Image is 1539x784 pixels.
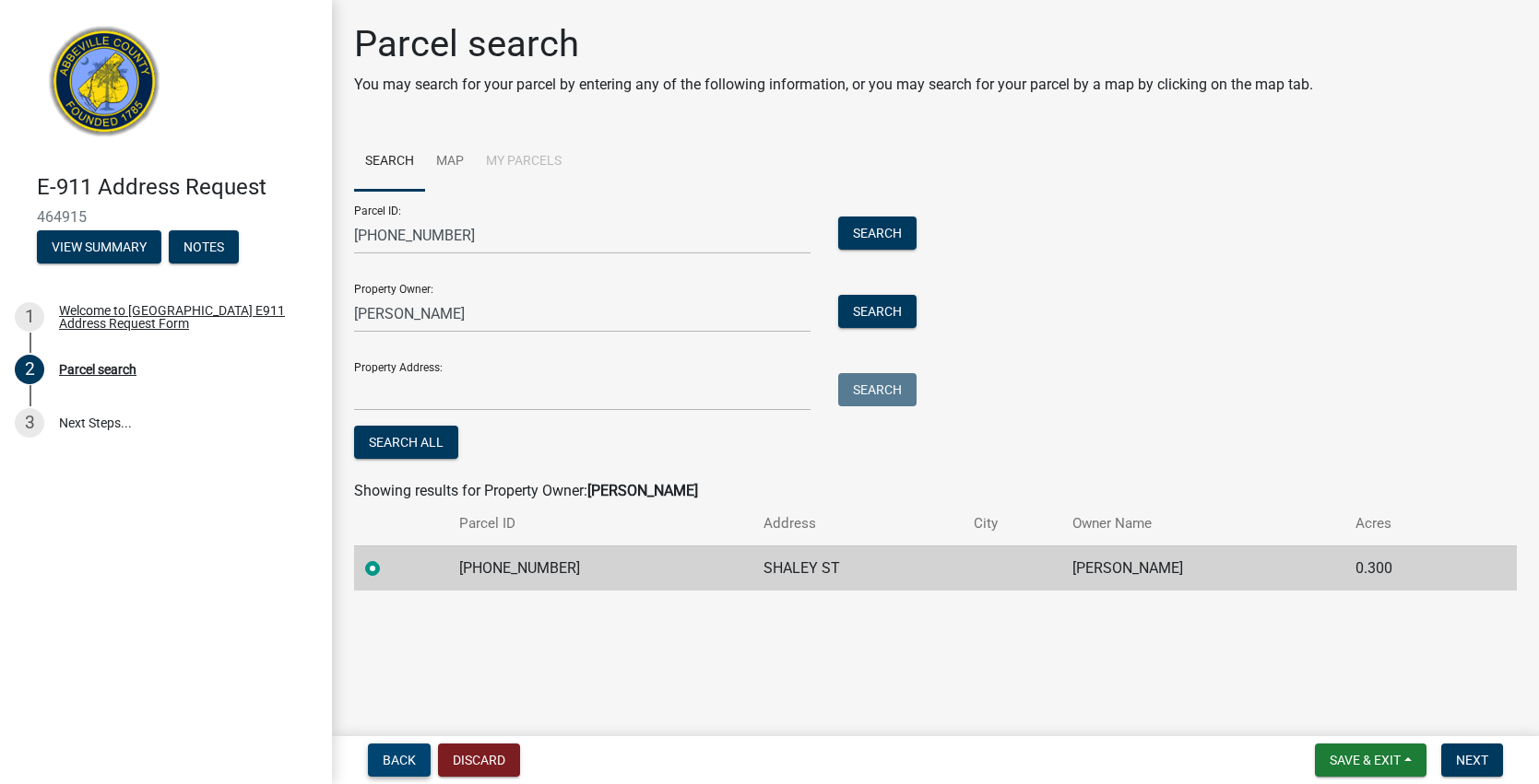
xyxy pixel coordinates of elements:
[383,753,416,767] span: Back
[448,502,752,545] th: Parcel ID
[368,743,431,777] button: Back
[15,302,44,332] div: 1
[15,408,44,438] div: 3
[963,502,1061,545] th: City
[1441,743,1503,777] button: Next
[37,240,161,255] wm-modal-confirm: Summary
[425,133,475,192] a: Map
[354,426,458,459] button: Search All
[15,355,44,384] div: 2
[1456,753,1488,767] span: Next
[1330,753,1401,767] span: Save & Exit
[838,295,917,328] button: Search
[354,22,1313,66] h1: Parcel search
[1061,545,1344,591] td: [PERSON_NAME]
[37,174,317,201] h4: E-911 Address Request
[354,480,1517,502] div: Showing results for Property Owner:
[1061,502,1344,545] th: Owner Name
[448,545,752,591] td: [PHONE_NUMBER]
[752,502,963,545] th: Address
[59,304,302,330] div: Welcome to [GEOGRAPHIC_DATA] E911 Address Request Form
[838,373,917,406] button: Search
[1315,743,1427,777] button: Save & Exit
[37,19,172,155] img: Abbeville County, South Carolina
[1344,502,1470,545] th: Acres
[587,482,698,499] strong: [PERSON_NAME]
[37,208,295,226] span: 464915
[354,74,1313,96] p: You may search for your parcel by entering any of the following information, or you may search fo...
[838,216,917,250] button: Search
[169,240,239,255] wm-modal-confirm: Notes
[37,230,161,263] button: View Summary
[354,133,425,192] a: Search
[169,230,239,263] button: Notes
[752,545,963,591] td: SHALEY ST
[59,363,136,376] div: Parcel search
[1344,545,1470,591] td: 0.300
[438,743,520,777] button: Discard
